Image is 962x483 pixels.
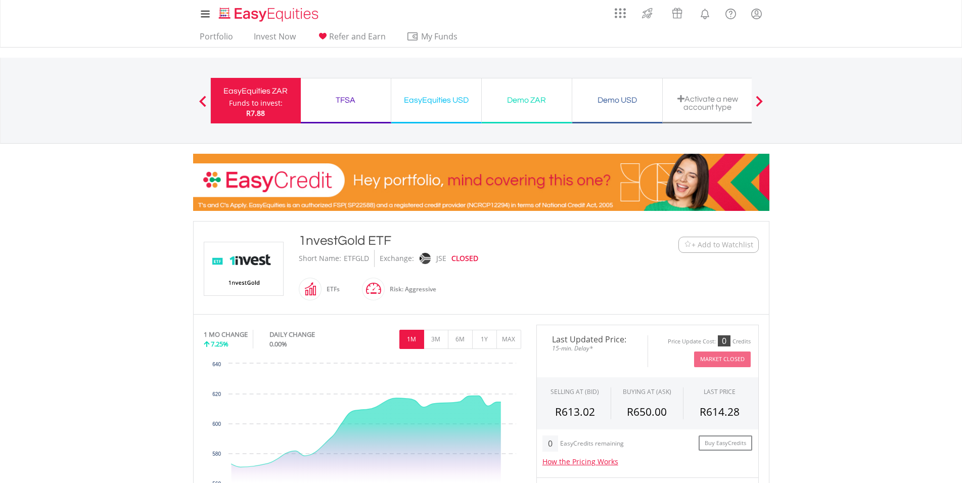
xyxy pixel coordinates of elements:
a: Invest Now [250,31,300,47]
span: 0.00% [269,339,287,348]
div: DAILY CHANGE [269,330,349,339]
span: R7.88 [246,108,265,118]
div: EasyEquities USD [397,93,475,107]
img: grid-menu-icon.svg [615,8,626,19]
text: 580 [212,451,221,457]
span: R613.02 [555,405,595,419]
img: EasyEquities_Logo.png [217,6,323,23]
button: 3M [424,330,448,349]
button: MAX [496,330,521,349]
div: Demo USD [578,93,656,107]
div: 0 [718,335,730,346]
div: Price Update Cost: [668,338,716,345]
span: Last Updated Price: [544,335,640,343]
button: 6M [448,330,473,349]
a: Vouchers [662,3,692,21]
div: Funds to invest: [229,98,283,108]
text: 600 [212,421,221,427]
div: JSE [436,250,446,267]
text: 620 [212,391,221,397]
div: LAST PRICE [704,387,736,396]
div: Demo ZAR [488,93,566,107]
div: EasyCredits remaining [560,440,624,449]
span: R614.28 [700,405,740,419]
span: R650.00 [627,405,667,419]
img: vouchers-v2.svg [669,5,685,21]
a: Buy EasyCredits [699,435,752,451]
a: My Profile [744,3,769,25]
div: TFSA [307,93,385,107]
div: Credits [732,338,751,345]
div: 0 [542,435,558,452]
a: How the Pricing Works [542,457,618,466]
a: Home page [215,3,323,23]
div: SELLING AT (BID) [551,387,599,396]
div: 1 MO CHANGE [204,330,248,339]
span: 15-min. Delay* [544,343,640,353]
a: FAQ's and Support [718,3,744,23]
div: ETFs [322,277,340,301]
button: Market Closed [694,352,751,367]
img: Watchlist [684,241,692,248]
button: 1Y [472,330,497,349]
div: Short Name: [299,250,341,267]
a: Portfolio [196,31,237,47]
img: thrive-v2.svg [639,5,656,21]
span: My Funds [406,30,473,43]
div: EasyEquities ZAR [217,84,295,98]
div: 1nvestGold ETF [299,232,616,250]
div: ETFGLD [344,250,369,267]
div: Exchange: [380,250,414,267]
img: EasyCredit Promotion Banner [193,154,769,211]
a: Refer and Earn [312,31,390,47]
span: + Add to Watchlist [692,240,753,250]
img: jse.png [419,253,430,264]
text: 640 [212,362,221,367]
button: 1M [399,330,424,349]
span: Refer and Earn [329,31,386,42]
a: Notifications [692,3,718,23]
div: Activate a new account type [669,95,747,111]
span: BUYING AT (ASK) [623,387,671,396]
span: 7.25% [211,339,228,348]
a: AppsGrid [608,3,632,19]
div: CLOSED [451,250,478,267]
button: Watchlist + Add to Watchlist [678,237,759,253]
div: Risk: Aggressive [385,277,436,301]
img: EQU.ZA.ETFGLD.png [206,242,282,295]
